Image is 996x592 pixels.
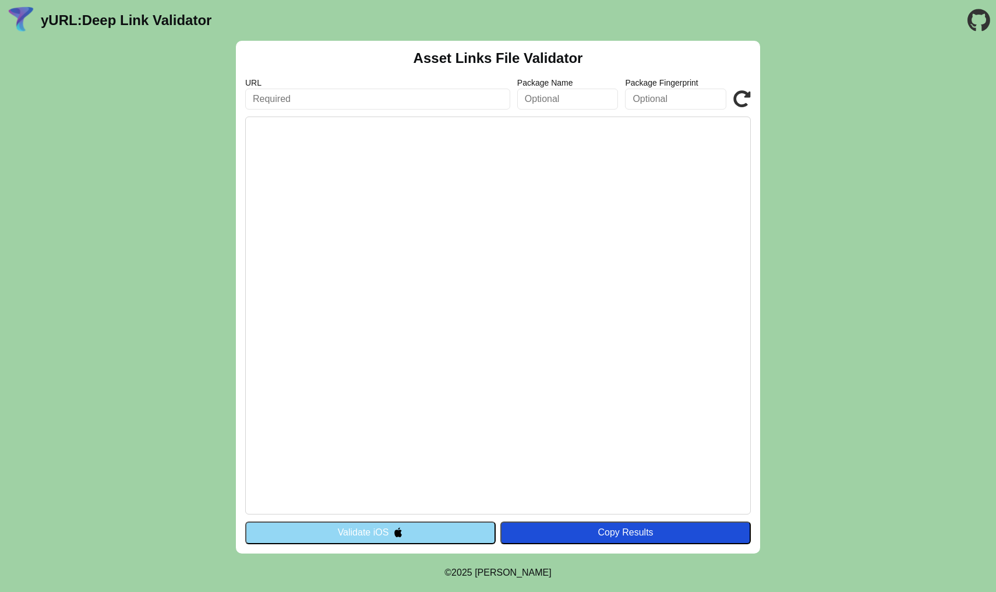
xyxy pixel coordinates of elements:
[500,521,751,544] button: Copy Results
[625,89,726,110] input: Optional
[451,568,472,577] span: 2025
[245,78,510,87] label: URL
[475,568,552,577] a: Michael Ibragimchayev's Personal Site
[414,50,583,66] h2: Asset Links File Validator
[517,89,619,110] input: Optional
[245,521,496,544] button: Validate iOS
[6,5,36,36] img: yURL Logo
[41,12,211,29] a: yURL:Deep Link Validator
[444,554,551,592] footer: ©
[393,527,403,537] img: appleIcon.svg
[245,89,510,110] input: Required
[517,78,619,87] label: Package Name
[625,78,726,87] label: Package Fingerprint
[506,527,745,538] div: Copy Results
